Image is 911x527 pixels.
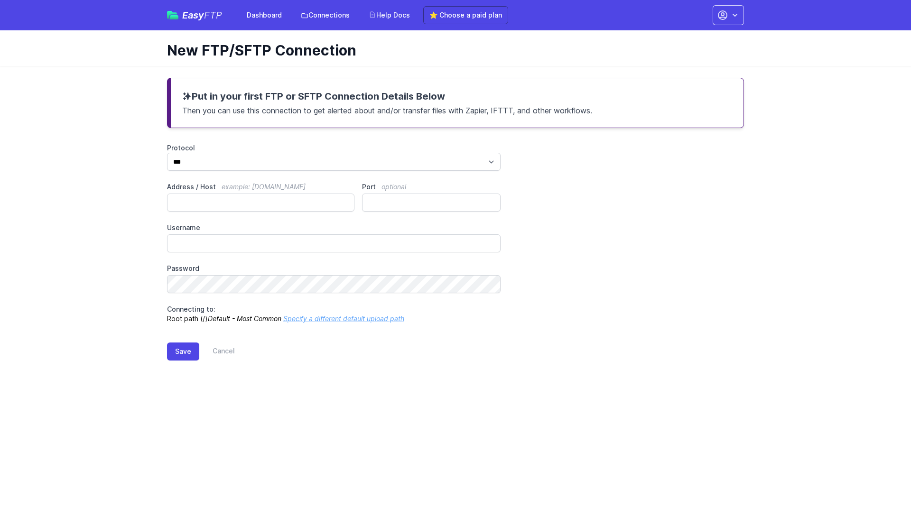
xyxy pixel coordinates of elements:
h1: New FTP/SFTP Connection [167,42,736,59]
h3: Put in your first FTP or SFTP Connection Details Below [182,90,732,103]
a: EasyFTP [167,10,222,20]
label: Protocol [167,143,501,153]
label: Username [167,223,501,232]
p: Then you can use this connection to get alerted about and/or transfer files with Zapier, IFTTT, a... [182,103,732,116]
span: Connecting to: [167,305,215,313]
button: Save [167,342,199,361]
a: Connections [295,7,355,24]
span: example: [DOMAIN_NAME] [222,183,306,191]
img: easyftp_logo.png [167,11,178,19]
a: Dashboard [241,7,288,24]
span: Easy [182,10,222,20]
i: Default - Most Common [208,314,281,323]
label: Port [362,182,501,192]
a: Cancel [199,342,235,361]
p: Root path (/) [167,305,501,324]
a: ⭐ Choose a paid plan [423,6,508,24]
a: Specify a different default upload path [283,314,404,323]
label: Password [167,264,501,273]
span: optional [381,183,406,191]
a: Help Docs [363,7,416,24]
label: Address / Host [167,182,354,192]
span: FTP [204,9,222,21]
